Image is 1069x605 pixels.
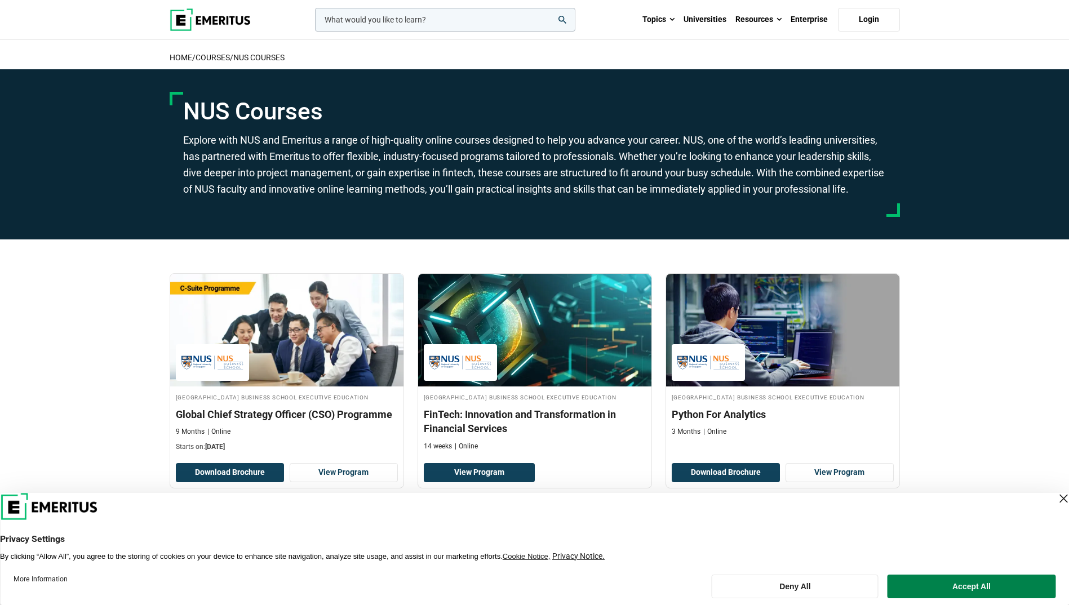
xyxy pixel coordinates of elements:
[170,274,403,386] img: Global Chief Strategy Officer (CSO) Programme | Online Leadership Course
[170,46,900,69] h2: / /
[424,407,646,435] h3: FinTech: Innovation and Transformation in Financial Services
[418,274,651,386] img: FinTech: Innovation and Transformation in Financial Services | Online Finance Course
[176,392,398,402] h4: [GEOGRAPHIC_DATA] Business School Executive Education
[196,53,230,62] a: COURSES
[181,350,243,375] img: National University of Singapore Business School Executive Education
[838,8,900,32] a: Login
[666,274,899,442] a: Coding Course by National University of Singapore Business School Executive Education - National ...
[233,53,285,62] a: NUS Courses
[290,463,398,482] a: View Program
[424,392,646,402] h4: [GEOGRAPHIC_DATA] Business School Executive Education
[424,463,535,482] a: View Program
[176,407,398,421] h3: Global Chief Strategy Officer (CSO) Programme
[786,463,894,482] a: View Program
[315,8,575,32] input: woocommerce-product-search-field-0
[672,463,780,482] button: Download Brochure
[176,427,205,437] p: 9 Months
[672,392,894,402] h4: [GEOGRAPHIC_DATA] Business School Executive Education
[666,274,899,386] img: Python For Analytics | Online Coding Course
[176,442,398,452] p: Starts on:
[672,427,700,437] p: 3 Months
[207,427,230,437] p: Online
[176,463,284,482] button: Download Brochure
[205,443,225,451] span: [DATE]
[672,407,894,421] h3: Python For Analytics
[418,274,651,456] a: Finance Course by National University of Singapore Business School Executive Education - National...
[455,442,478,451] p: Online
[703,427,726,437] p: Online
[677,350,739,375] img: National University of Singapore Business School Executive Education
[170,274,403,457] a: Leadership Course by National University of Singapore Business School Executive Education - Septe...
[170,53,192,62] a: home
[183,132,886,197] p: Explore with NUS and Emeritus a range of high-quality online courses designed to help you advance...
[424,442,452,451] p: 14 weeks
[429,350,491,375] img: National University of Singapore Business School Executive Education
[183,97,886,126] h1: NUS Courses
